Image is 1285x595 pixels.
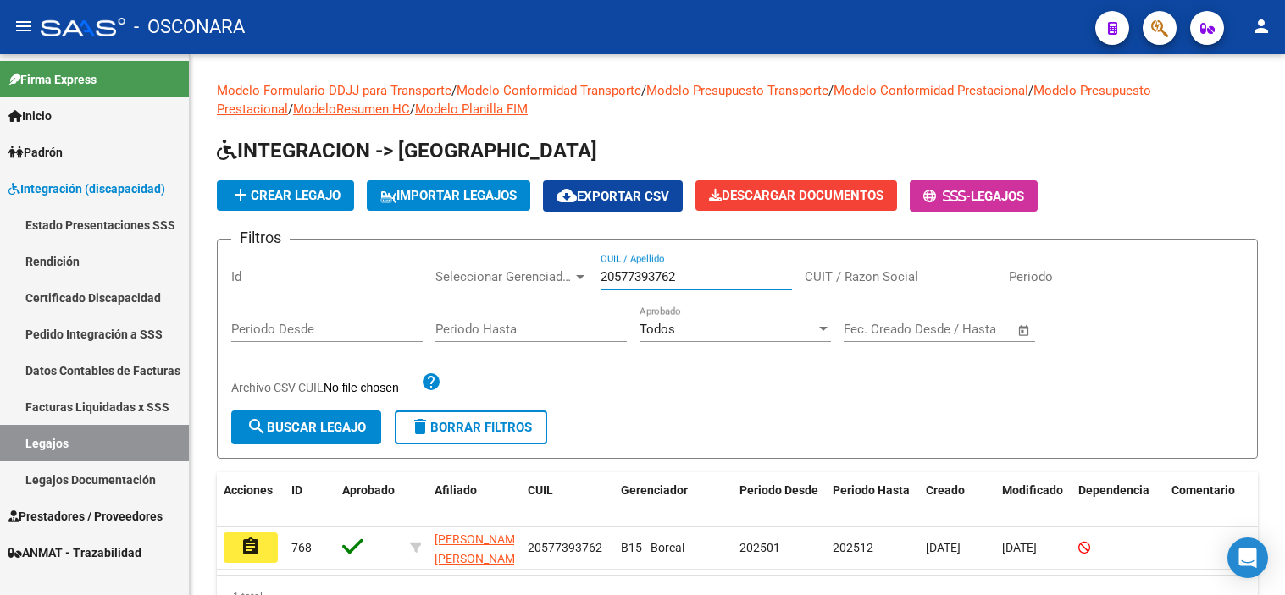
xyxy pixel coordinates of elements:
[410,416,430,437] mat-icon: delete
[1078,483,1149,497] span: Dependencia
[217,83,451,98] a: Modelo Formulario DDJJ para Transporte
[367,180,530,211] button: IMPORTAR LEGAJOS
[335,472,403,528] datatable-header-cell: Aprobado
[230,185,251,205] mat-icon: add
[217,139,597,163] span: INTEGRACION -> [GEOGRAPHIC_DATA]
[919,472,995,528] datatable-header-cell: Creado
[621,483,688,497] span: Gerenciador
[621,541,684,554] span: B15 - Boreal
[435,532,525,565] span: [PERSON_NAME] [PERSON_NAME]
[8,543,141,562] span: ANMAT - Trazabilidad
[521,472,614,528] datatable-header-cell: CUIL
[528,541,602,554] span: 20577393762
[8,507,163,526] span: Prestadores / Proveedores
[1002,541,1037,554] span: [DATE]
[833,541,873,554] span: 202512
[428,472,521,528] datatable-header-cell: Afiliado
[231,410,381,444] button: Buscar Legajo
[646,83,828,98] a: Modelo Presupuesto Transporte
[231,226,290,250] h3: Filtros
[241,537,261,557] mat-icon: assignment
[1002,483,1063,497] span: Modificado
[291,541,312,554] span: 768
[995,472,1072,528] datatable-header-cell: Modificado
[739,541,780,554] span: 202501
[14,16,34,36] mat-icon: menu
[395,410,547,444] button: Borrar Filtros
[410,420,532,435] span: Borrar Filtros
[923,189,971,204] span: -
[291,483,302,497] span: ID
[557,189,669,204] span: Exportar CSV
[557,185,577,206] mat-icon: cloud_download
[926,541,961,554] span: [DATE]
[833,483,910,497] span: Periodo Hasta
[224,483,273,497] span: Acciones
[435,483,477,497] span: Afiliado
[8,179,165,198] span: Integración (discapacidad)
[1165,472,1266,528] datatable-header-cell: Comentario
[246,420,366,435] span: Buscar Legajo
[217,472,285,528] datatable-header-cell: Acciones
[614,472,733,528] datatable-header-cell: Gerenciador
[380,188,517,203] span: IMPORTAR LEGAJOS
[421,372,441,392] mat-icon: help
[1171,483,1235,497] span: Comentario
[342,483,395,497] span: Aprobado
[926,483,965,497] span: Creado
[324,381,421,396] input: Archivo CSV CUIL
[826,472,919,528] datatable-header-cell: Periodo Hasta
[415,102,528,117] a: Modelo Planilla FIM
[293,102,410,117] a: ModeloResumen HC
[928,322,1010,337] input: Fecha fin
[695,180,897,211] button: Descargar Documentos
[285,472,335,528] datatable-header-cell: ID
[543,180,683,212] button: Exportar CSV
[1072,472,1165,528] datatable-header-cell: Dependencia
[8,70,97,89] span: Firma Express
[709,188,883,203] span: Descargar Documentos
[8,143,63,162] span: Padrón
[217,180,354,211] button: Crear Legajo
[457,83,641,98] a: Modelo Conformidad Transporte
[435,269,573,284] span: Seleccionar Gerenciador
[134,8,245,46] span: - OSCONARA
[910,180,1038,212] button: -Legajos
[640,322,675,337] span: Todos
[733,472,826,528] datatable-header-cell: Periodo Desde
[8,107,52,125] span: Inicio
[1251,16,1271,36] mat-icon: person
[1015,321,1034,340] button: Open calendar
[231,381,324,394] span: Archivo CSV CUIL
[246,416,267,437] mat-icon: search
[1227,537,1268,578] div: Open Intercom Messenger
[844,322,912,337] input: Fecha inicio
[834,83,1028,98] a: Modelo Conformidad Prestacional
[971,189,1024,204] span: Legajos
[739,483,818,497] span: Periodo Desde
[230,188,341,203] span: Crear Legajo
[528,483,553,497] span: CUIL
